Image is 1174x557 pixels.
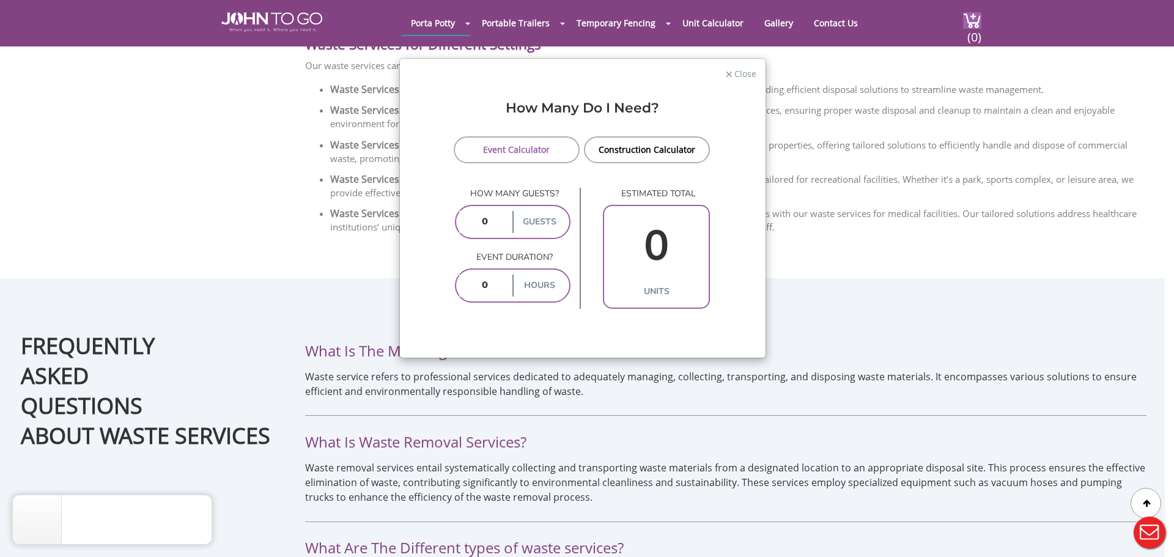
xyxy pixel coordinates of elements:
span: Close [733,67,756,78]
label: guests [512,211,566,233]
a: Construction Calculator [584,136,711,163]
p: estimated total [603,188,710,200]
a: Event Calculator [454,136,580,163]
input: 0 [459,211,510,233]
label: hours [512,275,566,297]
div: How Many Do I Need? [409,98,756,136]
p: How many guests? [455,188,571,200]
input: 0 [607,211,706,281]
button: Close [725,67,756,80]
button: Live Chat [1125,508,1174,557]
span: × [725,64,733,83]
label: units [607,281,706,303]
p: Event duration? [455,251,571,264]
input: 0 [459,275,510,297]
